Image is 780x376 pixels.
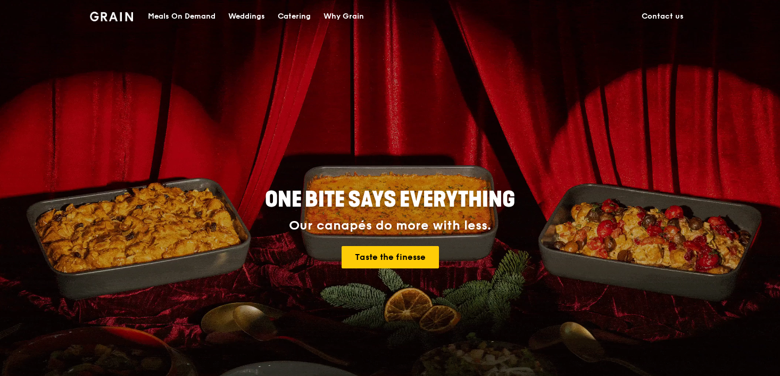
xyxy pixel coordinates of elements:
a: Weddings [222,1,271,32]
img: Grain [90,12,133,21]
a: Contact us [635,1,690,32]
div: Weddings [228,1,265,32]
span: ONE BITE SAYS EVERYTHING [265,187,515,212]
div: Catering [278,1,311,32]
div: Meals On Demand [148,1,215,32]
a: Why Grain [317,1,370,32]
div: Our canapés do more with less. [198,218,582,233]
a: Taste the finesse [342,246,439,268]
a: Catering [271,1,317,32]
div: Why Grain [323,1,364,32]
